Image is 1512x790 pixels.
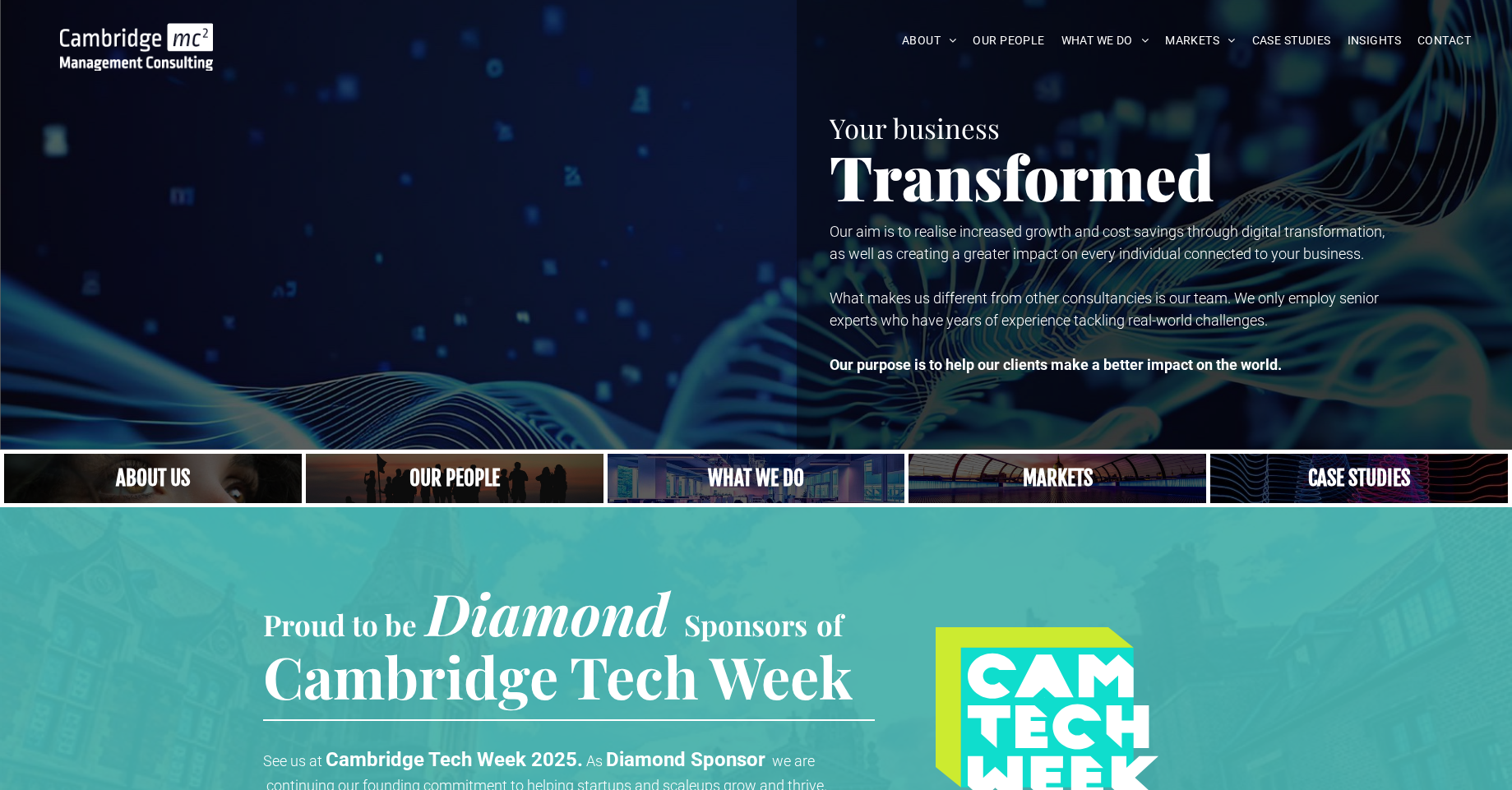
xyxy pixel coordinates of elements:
[830,356,1282,373] strong: Our purpose is to help our clients make a better impact on the world.
[608,454,905,503] a: A yoga teacher lifting his whole body off the ground in the peacock pose
[60,25,213,43] a: Your Business Transformed | Cambridge Management Consulting
[1244,28,1339,53] a: CASE STUDIES
[684,605,807,644] span: Sponsors
[816,605,843,644] span: of
[964,28,1052,53] a: OUR PEOPLE
[326,748,583,771] strong: Cambridge Tech Week 2025.
[263,637,853,714] span: Cambridge Tech Week
[1157,28,1243,53] a: MARKETS
[894,28,965,53] a: ABOUT
[830,109,1000,146] span: Your business
[426,574,669,651] span: Diamond
[1409,28,1479,53] a: CONTACT
[1339,28,1409,53] a: INSIGHTS
[830,135,1214,217] span: Transformed
[830,289,1379,329] span: What makes us different from other consultancies is our team. We only employ senior experts who h...
[263,752,322,769] span: See us at
[1210,454,1508,503] a: CASE STUDIES | See an Overview of All Our Case Studies | Cambridge Management Consulting
[830,223,1385,262] span: Our aim is to realise increased growth and cost savings through digital transformation, as well a...
[586,752,603,769] span: As
[1053,28,1158,53] a: WHAT WE DO
[306,454,603,503] a: A crowd in silhouette at sunset, on a rise or lookout point
[4,454,302,503] a: Close up of woman's face, centered on her eyes
[60,23,213,71] img: Go to Homepage
[606,748,765,771] strong: Diamond Sponsor
[909,454,1206,503] a: Telecoms | Decades of Experience Across Multiple Industries & Regions
[263,605,417,644] span: Proud to be
[772,752,815,769] span: we are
